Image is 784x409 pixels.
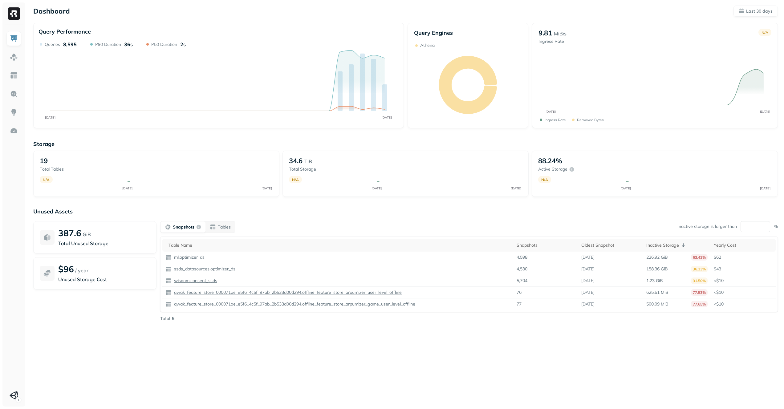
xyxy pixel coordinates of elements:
p: 36s [124,41,133,47]
img: table [165,254,172,261]
p: TiB [304,158,312,165]
img: Ryft [8,7,20,20]
tspan: [DATE] [381,115,392,119]
a: ssds_datasources.optimizer_ds [172,266,235,272]
p: Snapshots [173,224,194,230]
tspan: [DATE] [760,186,770,190]
p: N/A [43,177,50,182]
p: 8,595 [63,41,77,47]
p: 158.36 GiB [646,266,668,272]
p: [DATE] [581,301,595,307]
p: Total Unused Storage [58,240,150,247]
p: MiB/s [554,30,567,37]
p: P50 Duration [151,42,177,47]
p: 5,704 [517,278,527,284]
p: Unused Assets [33,208,778,215]
img: table [165,278,172,284]
p: qwak_feature_store_000071ae_e5f6_4c5f_97ab_2b533d00d294.offline_feature_store_arpumizer_game_user... [173,301,415,307]
div: Table Name [169,242,510,248]
img: table [165,266,172,272]
p: 31.50% [691,277,708,284]
p: 5 [172,316,174,322]
p: / year [75,267,88,274]
p: $96 [58,264,74,274]
p: [DATE] [581,290,595,295]
p: Tables [218,224,231,230]
p: 34.6 [289,156,303,165]
p: 76 [517,290,522,295]
p: Inactive Storage [646,242,679,248]
p: ml.optimizer_ds [173,254,205,260]
p: Dashboard [33,7,70,15]
p: Removed bytes [577,118,604,122]
p: 77.53% [691,289,708,296]
p: 625.61 MiB [646,290,668,295]
button: Last 30 days [733,6,778,17]
p: P90 Duration [95,42,121,47]
tspan: [DATE] [45,115,55,119]
p: 500.09 MiB [646,301,668,307]
tspan: [DATE] [511,186,521,190]
p: [DATE] [581,266,595,272]
p: 88.24% [538,156,562,165]
p: 77 [517,301,522,307]
p: Total [160,316,170,322]
p: % [774,224,778,229]
div: Yearly Cost [714,242,773,248]
p: 2s [180,41,186,47]
p: 4,530 [517,266,527,272]
img: Asset Explorer [10,71,18,79]
p: Inactive storage is larger than [677,224,737,229]
p: GiB [83,231,91,238]
p: N/A [762,30,768,35]
tspan: [DATE] [621,186,631,190]
a: qwak_feature_store_000071ae_e5f6_4c5f_97ab_2b533d00d294.offline_feature_store_arpumizer_user_leve... [172,290,402,295]
tspan: [DATE] [372,186,382,190]
div: Snapshots [517,242,575,248]
tspan: [DATE] [122,186,133,190]
a: qwak_feature_store_000071ae_e5f6_4c5f_97ab_2b533d00d294.offline_feature_store_arpumizer_game_user... [172,301,415,307]
img: Unity [10,391,18,400]
img: table [165,301,172,307]
p: wisdom.consent_ssds [173,278,217,284]
p: Last 30 days [746,8,773,14]
p: N/A [541,177,548,182]
p: Total storage [289,166,371,172]
p: Query Engines [414,29,522,36]
p: Total tables [40,166,121,172]
p: Queries [45,42,60,47]
img: Dashboard [10,34,18,43]
p: Unused Storage Cost [58,276,150,283]
p: ssds_datasources.optimizer_ds [173,266,235,272]
div: Oldest Snapshot [581,242,640,248]
tspan: [DATE] [760,110,770,113]
p: <$10 [714,278,773,284]
p: $62 [714,254,773,260]
p: <$10 [714,301,773,307]
p: 19 [40,156,48,165]
img: table [165,290,172,296]
p: 63.43% [691,254,708,261]
p: [DATE] [581,254,595,260]
p: <$10 [714,290,773,295]
p: 4,598 [517,254,527,260]
p: qwak_feature_store_000071ae_e5f6_4c5f_97ab_2b533d00d294.offline_feature_store_arpumizer_user_leve... [173,290,402,295]
a: ml.optimizer_ds [172,254,205,260]
p: Athena [420,43,435,48]
p: Storage [33,140,778,148]
p: Ingress Rate [538,38,567,44]
p: [DATE] [581,278,595,284]
p: Active storage [538,166,567,172]
p: 1.23 GiB [646,278,663,284]
p: 77.65% [691,301,708,307]
tspan: [DATE] [262,186,272,190]
img: Query Explorer [10,90,18,98]
p: Query Performance [39,28,91,35]
p: 36.33% [691,266,708,272]
img: Assets [10,53,18,61]
a: wisdom.consent_ssds [172,278,217,284]
p: 226.92 GiB [646,254,668,260]
p: Ingress Rate [545,118,566,122]
p: $43 [714,266,773,272]
img: Insights [10,108,18,116]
